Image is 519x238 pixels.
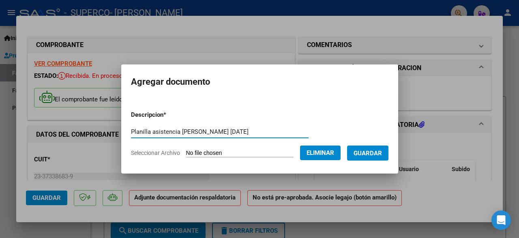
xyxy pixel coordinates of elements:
div: Open Intercom Messenger [491,210,511,230]
button: Guardar [347,146,388,161]
span: Guardar [354,150,382,157]
button: Eliminar [300,146,341,160]
span: Eliminar [307,149,334,157]
h2: Agregar documento [131,74,388,90]
span: Seleccionar Archivo [131,150,180,156]
p: Descripcion [131,110,208,120]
